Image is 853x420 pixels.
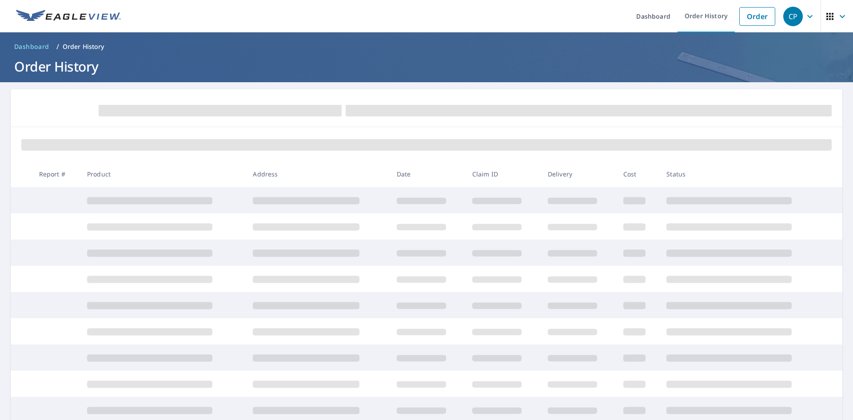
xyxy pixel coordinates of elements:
span: Dashboard [14,42,49,51]
img: EV Logo [16,10,121,23]
p: Order History [63,42,104,51]
th: Product [80,161,246,187]
th: Cost [616,161,660,187]
th: Report # [32,161,80,187]
nav: breadcrumb [11,40,842,54]
th: Claim ID [465,161,541,187]
li: / [56,41,59,52]
h1: Order History [11,57,842,76]
a: Dashboard [11,40,53,54]
th: Delivery [541,161,616,187]
th: Status [659,161,825,187]
th: Date [390,161,465,187]
th: Address [246,161,389,187]
div: CP [783,7,803,26]
a: Order [739,7,775,26]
